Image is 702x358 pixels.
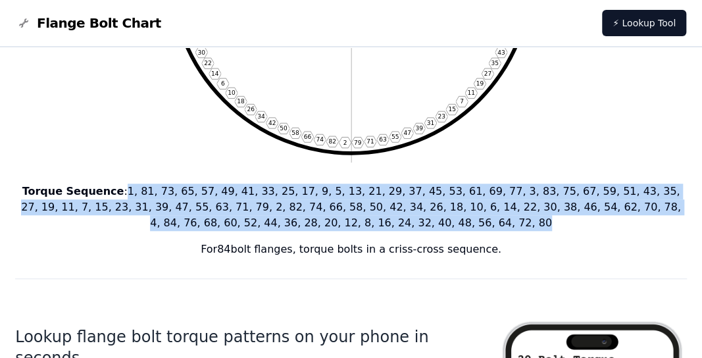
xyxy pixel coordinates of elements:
[291,130,299,136] text: 58
[438,113,445,120] text: 23
[415,125,423,132] text: 39
[237,98,245,105] text: 18
[467,89,475,96] text: 11
[484,70,491,77] text: 27
[448,106,456,113] text: 15
[343,139,347,145] text: 2
[379,136,387,143] text: 63
[391,134,399,140] text: 55
[426,120,434,126] text: 31
[15,242,687,257] p: For 84 bolt flanges, torque bolts in a criss-cross sequence.
[353,139,361,145] text: 79
[257,113,265,120] text: 34
[280,125,288,132] text: 50
[197,49,205,55] text: 30
[15,184,687,231] p: : 1, 81, 73, 65, 57, 49, 41, 33, 25, 17, 9, 5, 13, 21, 29, 37, 45, 53, 61, 69, 77, 3, 83, 75, 67,...
[16,14,161,32] a: Flange Bolt Chart LogoFlange Bolt Chart
[303,134,311,140] text: 66
[476,80,484,87] text: 19
[211,70,218,77] text: 14
[328,138,336,145] text: 82
[497,49,505,55] text: 43
[491,60,499,66] text: 35
[316,136,324,143] text: 74
[403,130,411,136] text: 47
[220,80,224,87] text: 6
[460,98,464,105] text: 7
[602,10,686,36] a: ⚡ Lookup Tool
[204,60,212,66] text: 22
[37,14,161,32] span: Flange Bolt Chart
[228,89,236,96] text: 10
[247,106,255,113] text: 26
[22,185,124,197] b: Torque Sequence
[16,15,32,31] img: Flange Bolt Chart Logo
[366,138,374,145] text: 71
[268,120,276,126] text: 42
